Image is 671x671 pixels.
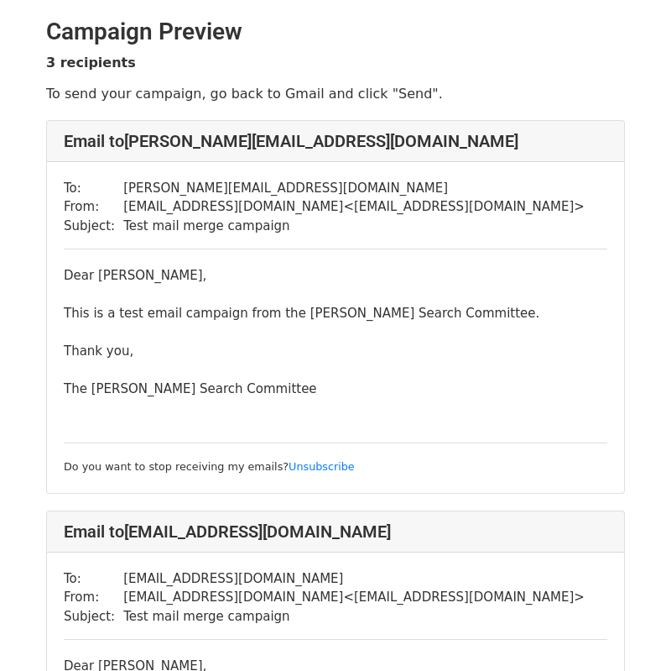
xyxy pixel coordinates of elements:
h4: Email to [PERSON_NAME][EMAIL_ADDRESS][DOMAIN_NAME] [64,131,607,151]
td: From: [64,197,123,217]
td: Subject: [64,607,123,626]
div: The [PERSON_NAME] Search Committee [64,380,607,399]
h2: Campaign Preview [46,18,625,46]
strong: 3 recipients [46,55,136,71]
td: Test mail merge campaign [123,217,585,236]
small: Do you want to stop receiving my emails? [64,460,355,473]
div: Thank you, [64,342,607,361]
p: To send your campaign, go back to Gmail and click "Send". [46,85,625,102]
td: To: [64,179,123,198]
td: [EMAIL_ADDRESS][DOMAIN_NAME] < [EMAIL_ADDRESS][DOMAIN_NAME] > [123,197,585,217]
td: Subject: [64,217,123,236]
td: To: [64,569,123,589]
td: [EMAIL_ADDRESS][DOMAIN_NAME] < [EMAIL_ADDRESS][DOMAIN_NAME] > [123,588,585,607]
div: This is a test email campaign from the [PERSON_NAME] Search Committee. [64,304,607,323]
a: Unsubscribe [289,460,355,473]
div: Dear [PERSON_NAME], [64,266,607,476]
td: [PERSON_NAME][EMAIL_ADDRESS][DOMAIN_NAME] [123,179,585,198]
td: Test mail merge campaign [123,607,585,626]
td: [EMAIL_ADDRESS][DOMAIN_NAME] [123,569,585,589]
td: From: [64,588,123,607]
h4: Email to [EMAIL_ADDRESS][DOMAIN_NAME] [64,522,607,542]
